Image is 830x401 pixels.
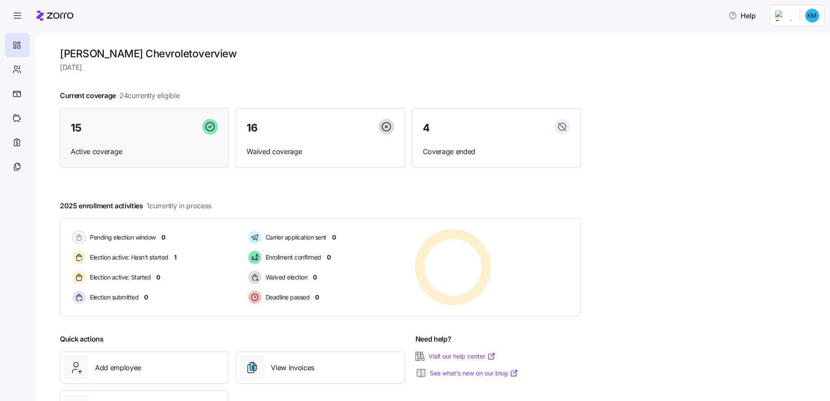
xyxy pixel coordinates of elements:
span: View invoices [271,362,314,373]
span: 15 [71,123,81,133]
span: 0 [161,233,165,242]
span: 4 [423,123,430,133]
span: 1 currently in process [147,200,211,211]
span: 0 [156,273,160,282]
span: Coverage ended [423,146,570,157]
span: Waived election [263,273,308,282]
span: Pending election window [87,233,156,242]
button: Help [721,7,763,24]
span: 0 [313,273,317,282]
img: f420d0e97b30cd580bf4cc72e915b3c3 [805,9,819,23]
a: See what’s new on our blog [430,369,518,378]
span: Deadline passed [263,293,310,302]
span: Active coverage [71,146,218,157]
img: Employer logo [775,10,793,21]
span: Enrollment confirmed [263,253,321,262]
span: 0 [144,293,148,302]
span: Add employee [95,362,141,373]
h1: [PERSON_NAME] Chevrolet overview [60,47,581,60]
span: 16 [247,123,257,133]
span: Election active: Started [87,273,151,282]
span: 0 [332,233,336,242]
span: Waived coverage [247,146,394,157]
span: 24 currently eligible [119,90,180,101]
span: 1 [174,253,177,262]
span: [DATE] [60,62,581,73]
span: Need help? [415,334,451,345]
a: Visit our help center [428,352,496,361]
span: Election submitted [87,293,138,302]
span: Election active: Hasn't started [87,253,168,262]
span: Current coverage [60,90,180,101]
span: 0 [315,293,319,302]
span: Carrier application sent [263,233,326,242]
span: Help [728,10,756,21]
span: 2025 enrollment activities [60,200,211,211]
span: Quick actions [60,334,104,345]
span: 0 [327,253,331,262]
